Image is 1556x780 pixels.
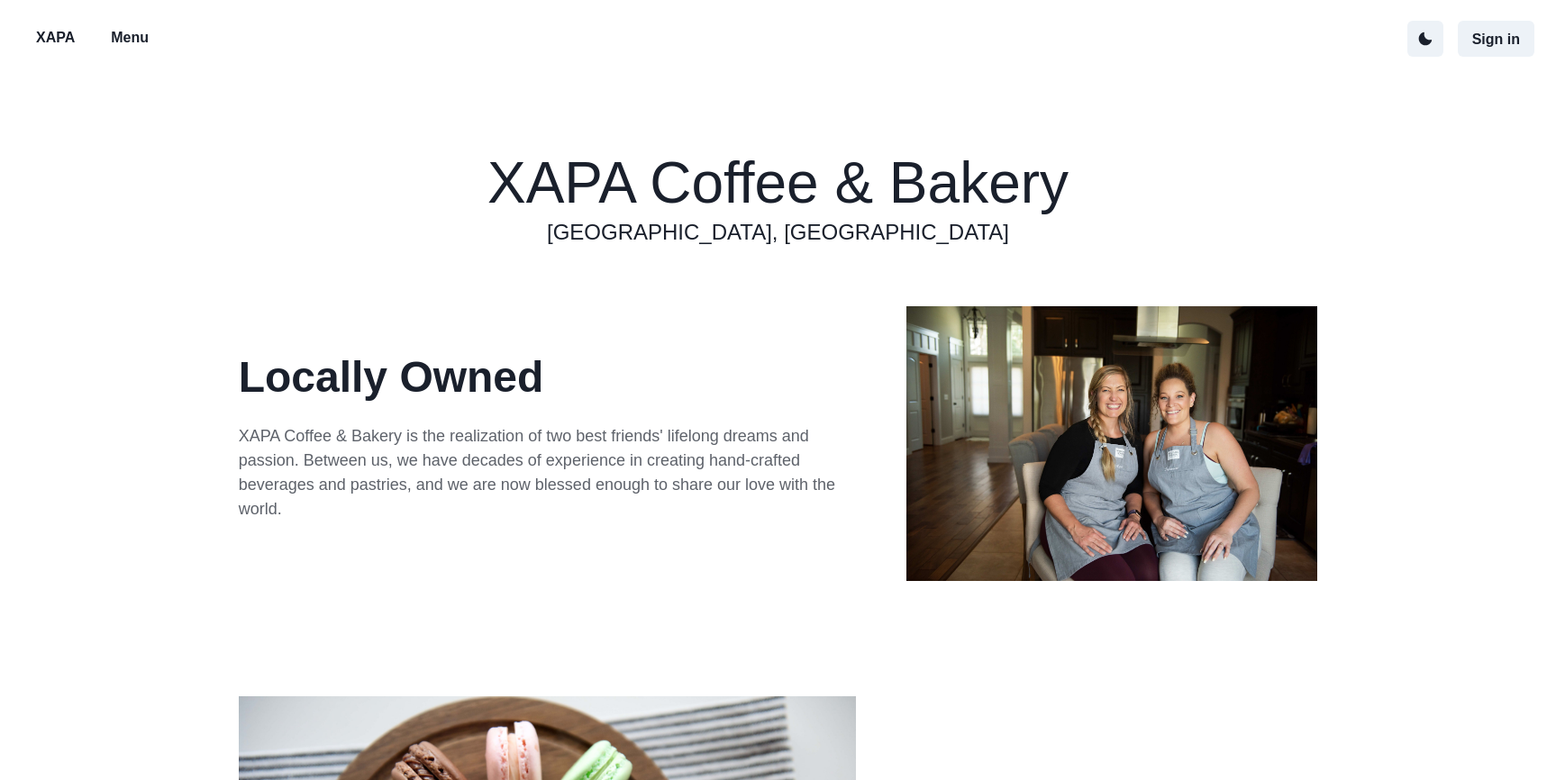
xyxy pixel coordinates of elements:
p: Locally Owned [239,345,856,410]
a: [GEOGRAPHIC_DATA], [GEOGRAPHIC_DATA] [547,216,1009,249]
button: Sign in [1458,21,1534,57]
p: XAPA [36,27,75,49]
img: xapa owners [906,306,1318,581]
button: active dark theme mode [1407,21,1443,57]
h1: XAPA Coffee & Bakery [487,150,1069,217]
p: Menu [111,27,149,49]
p: XAPA Coffee & Bakery is the realization of two best friends' lifelong dreams and passion. Between... [239,424,856,522]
